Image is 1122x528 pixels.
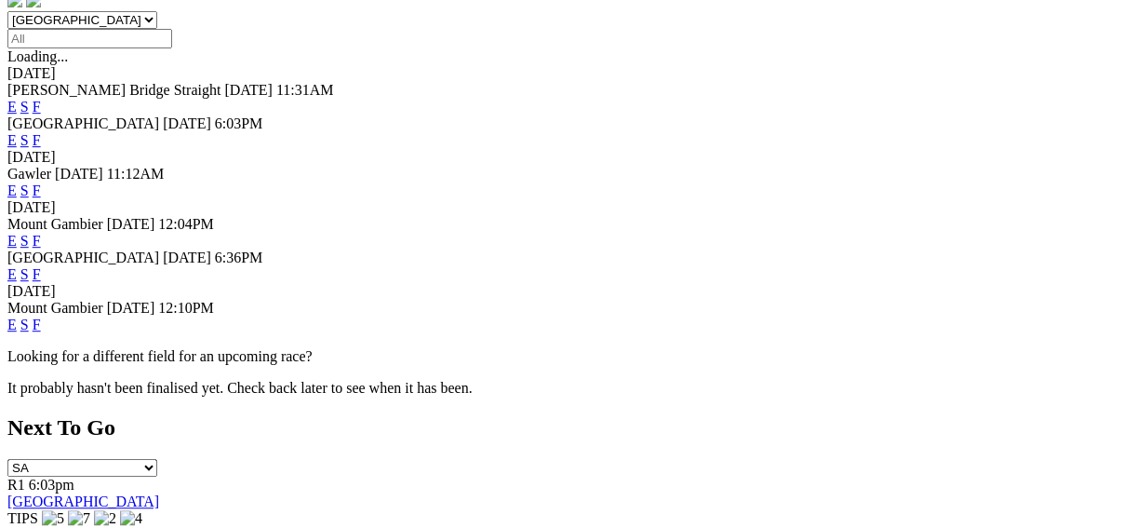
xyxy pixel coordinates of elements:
[107,300,155,316] span: [DATE]
[7,183,17,198] a: E
[120,510,142,527] img: 4
[33,317,41,332] a: F
[7,115,159,131] span: [GEOGRAPHIC_DATA]
[163,115,211,131] span: [DATE]
[20,266,29,282] a: S
[7,48,68,64] span: Loading...
[33,183,41,198] a: F
[33,99,41,115] a: F
[215,115,263,131] span: 6:03PM
[107,166,165,182] span: 11:12AM
[7,132,17,148] a: E
[7,266,17,282] a: E
[163,250,211,265] span: [DATE]
[7,216,103,232] span: Mount Gambier
[7,199,1115,216] div: [DATE]
[42,510,64,527] img: 5
[7,317,17,332] a: E
[7,348,1115,365] p: Looking for a different field for an upcoming race?
[20,317,29,332] a: S
[7,82,220,98] span: [PERSON_NAME] Bridge Straight
[29,477,74,493] span: 6:03pm
[20,99,29,115] a: S
[33,233,41,249] a: F
[20,183,29,198] a: S
[158,216,214,232] span: 12:04PM
[7,29,172,48] input: Select date
[7,494,159,509] a: [GEOGRAPHIC_DATA]
[33,266,41,282] a: F
[7,166,51,182] span: Gawler
[7,283,1115,300] div: [DATE]
[33,132,41,148] a: F
[7,415,1115,440] h2: Next To Go
[7,149,1115,166] div: [DATE]
[215,250,263,265] span: 6:36PM
[7,65,1115,82] div: [DATE]
[224,82,273,98] span: [DATE]
[7,250,159,265] span: [GEOGRAPHIC_DATA]
[7,477,25,493] span: R1
[20,233,29,249] a: S
[68,510,90,527] img: 7
[7,510,38,526] span: TIPS
[55,166,103,182] span: [DATE]
[7,380,473,396] partial: It probably hasn't been finalised yet. Check back later to see when it has been.
[107,216,155,232] span: [DATE]
[158,300,214,316] span: 12:10PM
[7,300,103,316] span: Mount Gambier
[94,510,116,527] img: 2
[7,233,17,249] a: E
[20,132,29,148] a: S
[7,99,17,115] a: E
[276,82,334,98] span: 11:31AM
